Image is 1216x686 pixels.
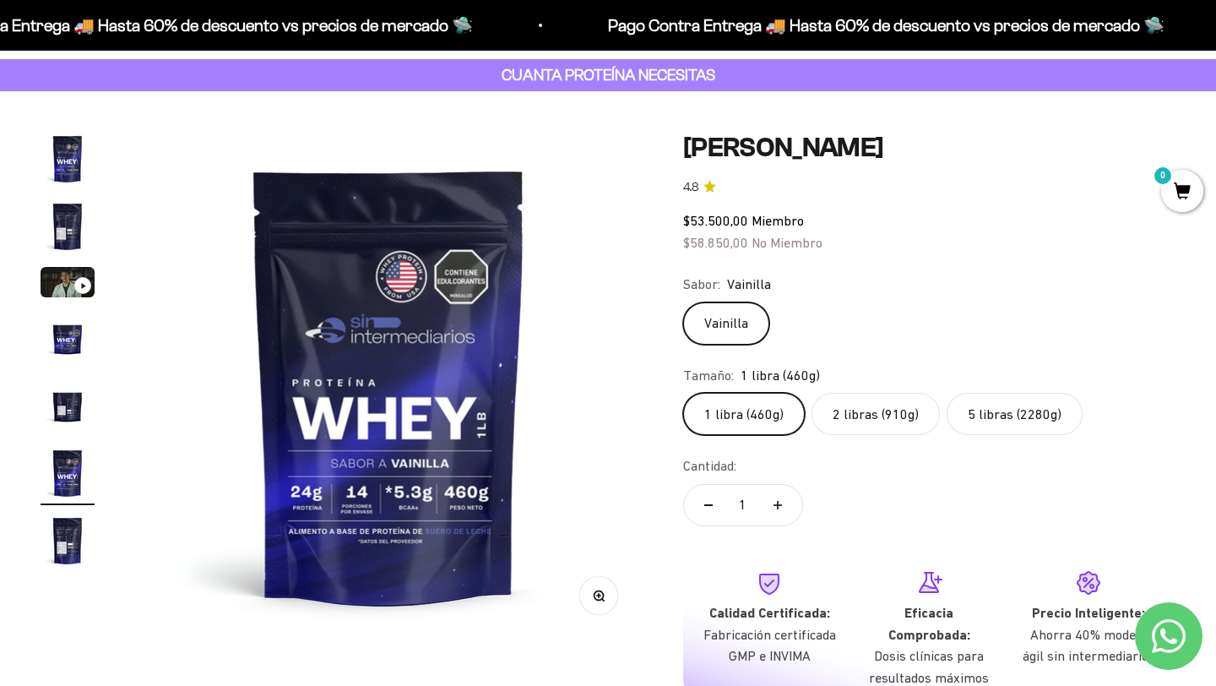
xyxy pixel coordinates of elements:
span: No Miembro [752,235,822,250]
a: 0 [1161,183,1203,202]
div: Detalles sobre ingredientes "limpios" [20,118,350,148]
button: Ir al artículo 2 [41,199,95,259]
span: Vainilla [727,274,771,296]
button: Ir al artículo 6 [41,446,95,505]
button: Ir al artículo 4 [41,311,95,370]
span: 1 libra (460g) [741,365,820,387]
img: Proteína Whey - Vainilla [41,199,95,253]
span: Miembro [752,213,804,228]
p: Ahorra 40% modelo ágil sin intermediarios [1023,624,1155,667]
button: Ir al artículo 5 [41,378,95,438]
button: Ir al artículo 7 [41,514,95,573]
p: Pago Contra Entrega 🚚 Hasta 60% de descuento vs precios de mercado 🛸 [607,12,1164,39]
img: Proteína Whey - Vainilla [41,378,95,433]
p: Fabricación certificada GMP e INVIMA [703,624,836,667]
strong: CUANTA PROTEÍNA NECESITAS [502,66,715,84]
button: Aumentar cantidad [753,485,802,525]
img: Proteína Whey - Vainilla [41,446,95,500]
h1: [PERSON_NAME] [683,132,1175,164]
legend: Sabor: [683,274,720,296]
strong: Eficacia Comprobada: [888,605,970,643]
span: Enviar [277,291,348,320]
span: 4.8 [683,178,698,197]
a: 4.84.8 de 5.0 estrellas [683,178,1175,197]
button: Enviar [275,291,350,320]
mark: 0 [1153,166,1173,186]
img: Proteína Whey - Vainilla [135,132,643,640]
button: Ir al artículo 1 [41,132,95,191]
div: Comparativa con otros productos similares [20,220,350,249]
img: Proteína Whey - Vainilla [41,132,95,186]
strong: Precio Inteligente: [1032,605,1145,621]
span: $58.850,00 [683,235,748,250]
img: Proteína Whey - Vainilla [41,311,95,365]
p: Para decidirte a comprar este suplemento, ¿qué información específica sobre su pureza, origen o c... [20,27,350,104]
input: Otra (por favor especifica) [56,254,348,282]
span: $53.500,00 [683,213,748,228]
div: Certificaciones de calidad [20,186,350,215]
button: Ir al artículo 3 [41,267,95,302]
button: Reducir cantidad [684,485,733,525]
img: Proteína Whey - Vainilla [41,514,95,568]
div: País de origen de ingredientes [20,152,350,182]
strong: Calidad Certificada: [709,605,830,621]
label: Cantidad: [683,455,736,477]
legend: Tamaño: [683,365,734,387]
